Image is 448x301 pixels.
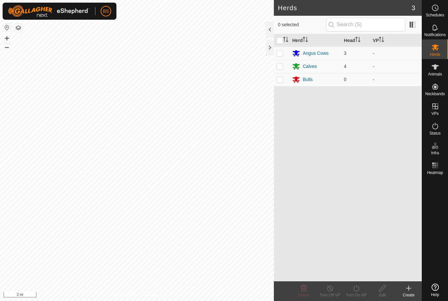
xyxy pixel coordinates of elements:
button: Map Layers [14,24,22,32]
div: Turn Off VP [317,292,343,298]
span: 3 [344,51,347,56]
p-sorticon: Activate to sort [303,38,308,43]
span: Help [431,293,439,297]
span: Herds [430,53,440,56]
span: Neckbands [425,92,445,96]
img: Gallagher Logo [8,5,90,17]
div: Edit [369,292,396,298]
div: Turn On VP [343,292,369,298]
span: 4 [344,64,347,69]
td: - [370,47,422,60]
th: Herd [290,34,341,47]
div: Bulls [303,76,313,83]
p-sorticon: Activate to sort [283,38,288,43]
td: - [370,60,422,73]
span: Animals [428,72,442,76]
button: Reset Map [3,24,11,32]
p-sorticon: Activate to sort [355,38,360,43]
button: + [3,34,11,42]
span: Schedules [426,13,444,17]
a: Contact Us [143,292,163,298]
span: Notifications [424,33,446,37]
span: 3 [412,3,415,13]
div: Angus Cows [303,50,329,57]
td: - [370,73,422,86]
a: Privacy Policy [111,292,136,298]
button: – [3,43,11,51]
span: Status [429,131,440,135]
span: 0 selected [278,21,326,28]
span: Delete [298,293,310,297]
th: VP [370,34,422,47]
span: 0 [344,77,347,82]
span: Infra [431,151,439,155]
span: BS [103,8,109,15]
h2: Herds [278,4,412,12]
div: Calves [303,63,317,70]
p-sorticon: Activate to sort [379,38,384,43]
div: Create [396,292,422,298]
span: VPs [431,112,438,116]
span: Heatmap [427,171,443,175]
th: Head [341,34,370,47]
a: Help [422,281,448,299]
input: Search (S) [326,18,405,32]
